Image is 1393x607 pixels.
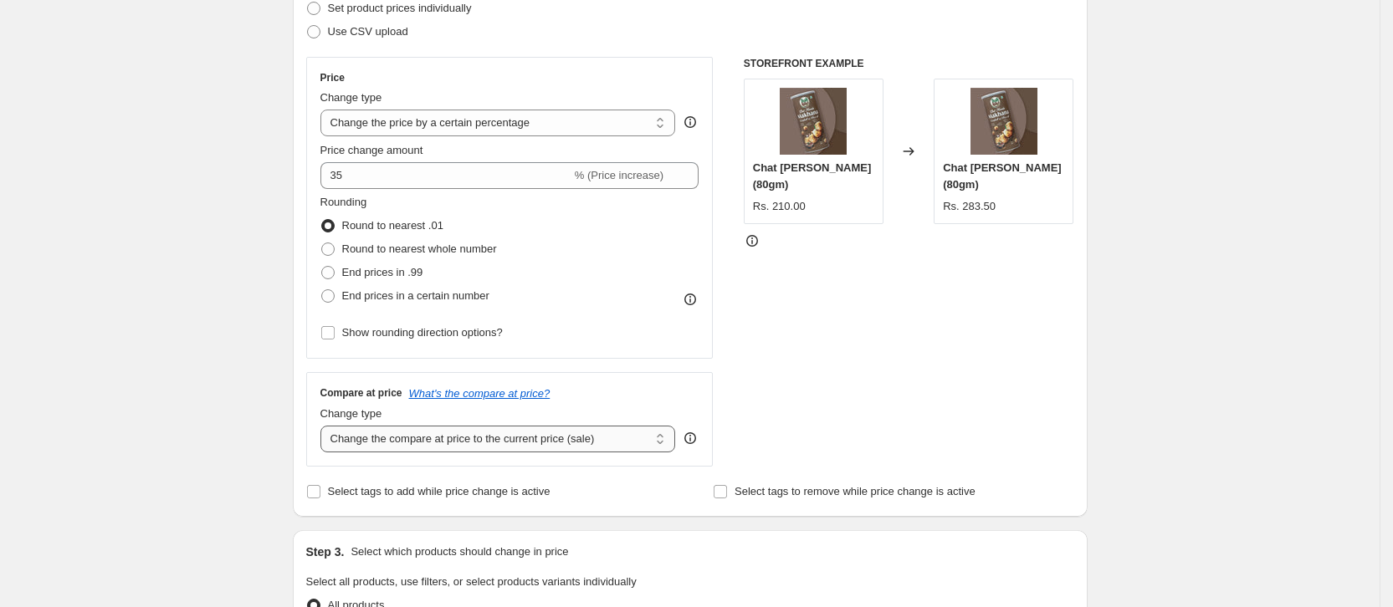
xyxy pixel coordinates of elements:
p: Select which products should change in price [351,543,568,560]
span: Round to nearest whole number [342,242,497,255]
img: A_5_80x.jpg [780,88,847,155]
span: Select tags to remove while price change is active [735,485,976,497]
h3: Compare at price [320,386,402,400]
h3: Price [320,71,345,84]
span: End prices in a certain number [342,289,489,302]
span: Change type [320,407,382,420]
span: Price change amount [320,144,423,156]
h6: STOREFRONT EXAMPLE [744,57,1074,70]
span: Select tags to add while price change is active [328,485,551,497]
div: Rs. 283.50 [943,198,996,215]
span: Set product prices individually [328,2,472,14]
h2: Step 3. [306,543,345,560]
div: help [682,114,699,130]
span: % (Price increase) [575,169,663,181]
button: What's the compare at price? [409,387,551,400]
span: Select all products, use filters, or select products variants individually [306,575,637,588]
div: Rs. 210.00 [753,198,806,215]
span: Change type [320,91,382,104]
span: Use CSV upload [328,25,408,38]
span: Show rounding direction options? [342,326,503,339]
div: help [682,430,699,446]
img: A_5_80x.jpg [970,88,1037,155]
span: Round to nearest .01 [342,219,443,232]
span: Chat [PERSON_NAME] (80gm) [943,161,1062,191]
span: End prices in .99 [342,266,423,278]
span: Rounding [320,196,367,208]
input: -15 [320,162,571,189]
span: Chat [PERSON_NAME] (80gm) [753,161,872,191]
